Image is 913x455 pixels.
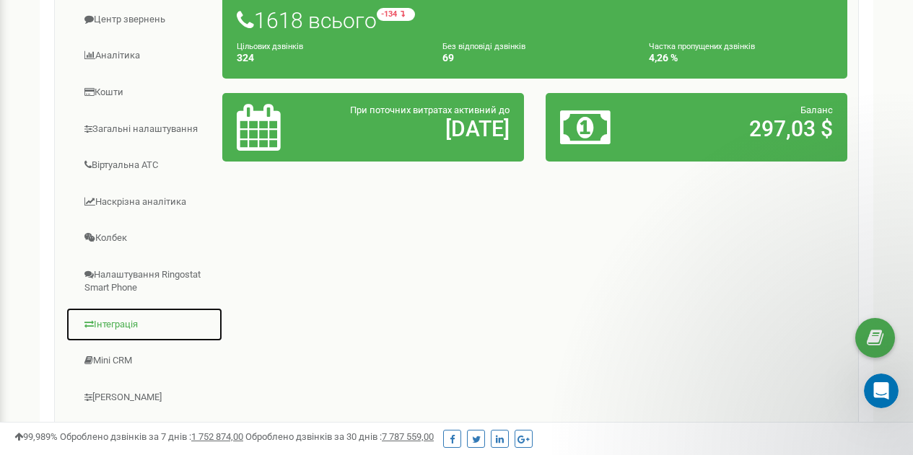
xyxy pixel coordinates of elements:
h2: 297,03 $ [658,117,833,141]
a: Віртуальна АТС [66,148,223,183]
a: Аналiтика [66,38,223,74]
span: Оброблено дзвінків за 30 днів : [245,431,434,442]
h2: [DATE] [335,117,510,141]
span: При поточних витратах активний до [350,105,510,115]
span: 99,989% [14,431,58,442]
h4: 4,26 % [649,53,833,63]
a: Колбек [66,221,223,256]
a: Кошти [66,75,223,110]
a: Налаштування Ringostat Smart Phone [66,257,223,306]
small: -134 [377,8,415,21]
a: Центр звернень [66,2,223,37]
h4: 69 [442,53,626,63]
h1: 1618 всього [237,8,833,32]
a: Наскрізна аналітика [66,185,223,220]
a: Загальні налаштування [66,112,223,147]
small: Цільових дзвінків [237,42,303,51]
a: Mini CRM [66,343,223,379]
u: 1 752 874,00 [191,431,243,442]
span: Баланс [800,105,833,115]
small: Частка пропущених дзвінків [649,42,755,51]
a: [PERSON_NAME] [66,380,223,415]
small: Без відповіді дзвінків [442,42,525,51]
h4: 324 [237,53,421,63]
u: 7 787 559,00 [382,431,434,442]
iframe: Intercom live chat [864,374,899,408]
a: Інтеграція [66,307,223,343]
span: Оброблено дзвінків за 7 днів : [60,431,243,442]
